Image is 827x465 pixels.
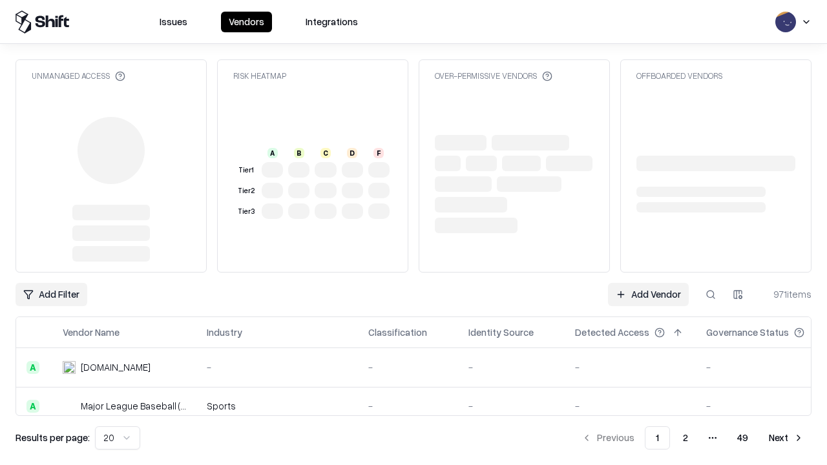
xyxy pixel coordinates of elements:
[575,360,686,374] div: -
[26,361,39,374] div: A
[368,325,427,339] div: Classification
[320,148,331,158] div: C
[645,426,670,449] button: 1
[468,399,554,413] div: -
[221,12,272,32] button: Vendors
[706,325,789,339] div: Governance Status
[81,360,151,374] div: [DOMAIN_NAME]
[16,283,87,306] button: Add Filter
[207,360,348,374] div: -
[760,287,811,301] div: 971 items
[236,206,256,217] div: Tier 3
[26,400,39,413] div: A
[298,12,366,32] button: Integrations
[347,148,357,158] div: D
[468,325,534,339] div: Identity Source
[368,360,448,374] div: -
[233,70,286,81] div: Risk Heatmap
[608,283,689,306] a: Add Vendor
[574,426,811,449] nav: pagination
[63,400,76,413] img: Major League Baseball (MLB)
[435,70,552,81] div: Over-Permissive Vendors
[152,12,195,32] button: Issues
[636,70,722,81] div: Offboarded Vendors
[236,165,256,176] div: Tier 1
[16,431,90,444] p: Results per page:
[267,148,278,158] div: A
[575,399,686,413] div: -
[706,399,825,413] div: -
[207,399,348,413] div: Sports
[761,426,811,449] button: Next
[32,70,125,81] div: Unmanaged Access
[63,325,120,339] div: Vendor Name
[673,426,698,449] button: 2
[63,361,76,374] img: pathfactory.com
[468,360,554,374] div: -
[373,148,384,158] div: F
[294,148,304,158] div: B
[368,399,448,413] div: -
[706,360,825,374] div: -
[81,399,186,413] div: Major League Baseball (MLB)
[727,426,759,449] button: 49
[575,325,649,339] div: Detected Access
[236,185,256,196] div: Tier 2
[207,325,242,339] div: Industry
